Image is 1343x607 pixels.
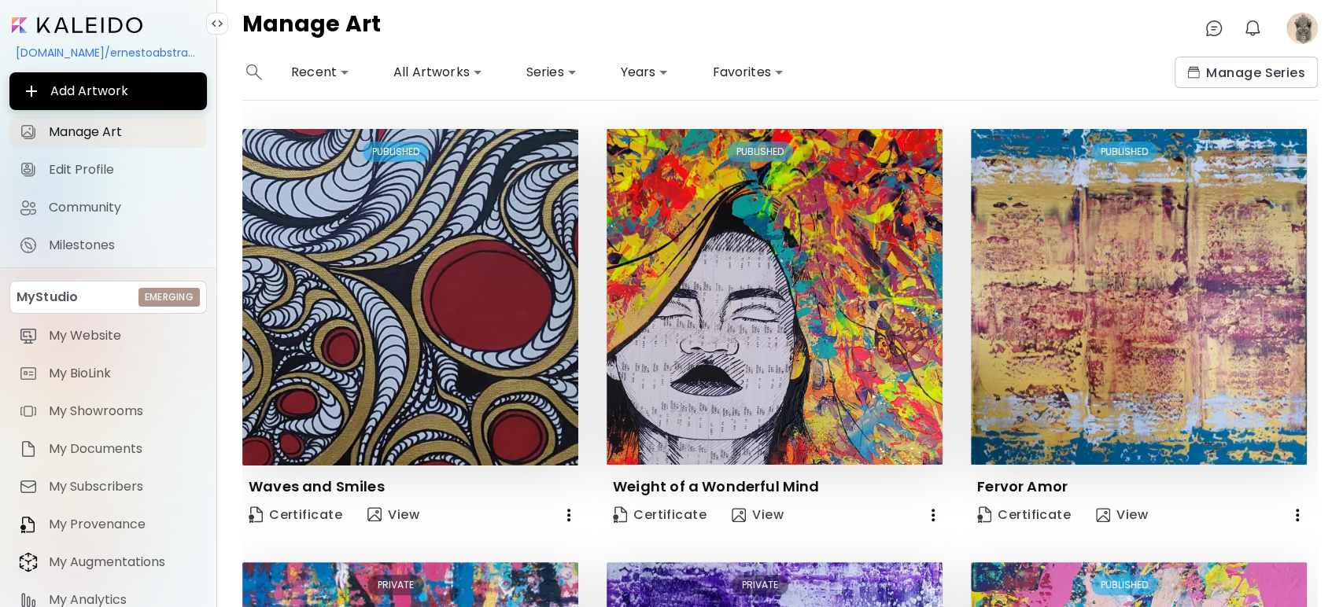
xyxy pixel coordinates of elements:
[1090,499,1154,531] button: view-artView
[249,504,342,525] span: Certificate
[1243,19,1262,38] img: bellIcon
[19,364,38,383] img: item
[607,499,713,531] a: CertificateCertificate
[145,290,194,304] h6: Emerging
[9,154,207,186] a: Edit Profile iconEdit Profile
[211,17,223,30] img: collapse
[367,506,419,524] span: View
[1187,64,1305,81] span: Manage Series
[19,160,38,179] img: Edit Profile icon
[387,60,489,85] div: All Artworks
[19,236,38,255] img: Milestones icon
[727,142,793,162] div: PUBLISHED
[9,358,207,389] a: itemMy BioLink
[9,471,207,502] a: itemMy Subscribers
[614,60,675,85] div: Years
[246,64,262,80] img: search
[1096,506,1148,524] span: View
[9,546,207,578] a: itemMy Augmentations
[1091,142,1157,162] div: PUBLISHED
[732,506,784,524] span: View
[361,499,426,531] button: view-artView
[49,441,197,457] span: My Documents
[607,129,943,465] img: thumbnail
[49,517,197,532] span: My Provenance
[49,479,197,495] span: My Subscribers
[732,508,746,522] img: view-art
[732,575,788,595] div: PRIVATE
[706,60,789,85] div: Favorites
[49,328,197,344] span: My Website
[9,116,207,148] a: Manage Art iconManage Art
[9,39,207,66] div: [DOMAIN_NAME]/ernestoabstractjoy
[9,192,207,223] a: Community iconCommunity
[367,575,424,595] div: PRIVATE
[242,13,381,44] h4: Manage Art
[1091,575,1157,595] div: PUBLISHED
[242,57,266,88] button: search
[1175,57,1318,88] button: collectionsManage Series
[1205,19,1223,38] img: chatIcon
[22,82,194,101] span: Add Artwork
[242,499,349,531] a: CertificateCertificate
[49,162,197,178] span: Edit Profile
[49,554,197,570] span: My Augmentations
[613,477,819,496] p: Weight of a Wonderful Mind
[971,499,1077,531] a: CertificateCertificate
[49,200,197,215] span: Community
[725,499,790,531] button: view-artView
[19,198,38,217] img: Community icon
[49,237,197,253] span: Milestones
[249,506,263,523] img: Certificate
[249,477,385,496] p: Waves and Smiles
[520,60,583,85] div: Series
[9,395,207,427] a: itemMy Showrooms
[285,60,356,85] div: Recent
[971,129,1307,465] img: thumbnail
[9,433,207,465] a: itemMy Documents
[1096,508,1110,522] img: view-art
[49,366,197,381] span: My BioLink
[367,507,382,521] img: view-art
[9,72,207,110] button: Add Artwork
[9,320,207,351] a: itemMy Website
[19,402,38,421] img: item
[242,129,578,465] img: thumbnail
[19,440,38,458] img: item
[19,477,38,496] img: item
[19,326,38,345] img: item
[977,506,1071,524] span: Certificate
[9,509,207,540] a: itemMy Provenance
[613,506,627,523] img: Certificate
[19,552,38,572] img: item
[19,515,38,534] img: item
[613,506,707,524] span: Certificate
[977,477,1068,496] p: Fervor Amor
[17,288,78,307] p: MyStudio
[977,506,991,523] img: Certificate
[19,123,38,142] img: Manage Art icon
[363,142,429,162] div: PUBLISHED
[49,124,197,140] span: Manage Art
[49,403,197,419] span: My Showrooms
[9,230,207,261] a: completeMilestones iconMilestones
[1239,15,1266,42] button: bellIcon
[1187,66,1200,79] img: collections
